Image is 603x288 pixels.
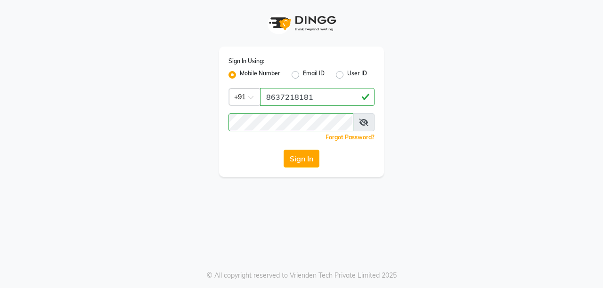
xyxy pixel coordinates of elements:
[240,69,280,80] label: Mobile Number
[347,69,367,80] label: User ID
[228,113,353,131] input: Username
[284,150,319,168] button: Sign In
[326,134,375,141] a: Forgot Password?
[303,69,325,80] label: Email ID
[260,88,375,106] input: Username
[228,57,264,65] label: Sign In Using:
[264,9,339,37] img: logo1.svg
